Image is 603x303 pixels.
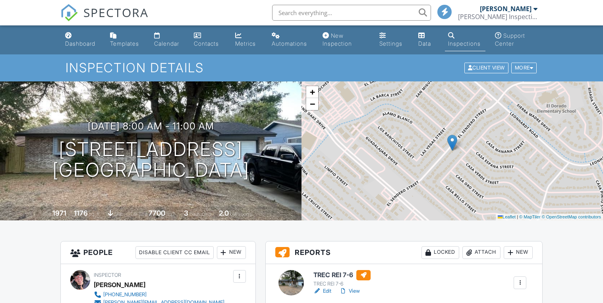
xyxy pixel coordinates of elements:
div: [PERSON_NAME] [480,5,531,13]
a: View [339,287,360,295]
span: | [517,214,518,219]
div: [PHONE_NUMBER] [103,291,147,298]
input: Search everything... [272,5,431,21]
div: Support Center [495,32,525,47]
h3: [DATE] 8:00 am - 11:00 am [88,121,214,131]
a: Support Center [492,29,541,51]
div: Calendar [154,40,179,47]
span: bathrooms [230,211,253,217]
div: 3 [184,209,188,217]
div: More [511,63,537,73]
a: TREC REI 7-6 TREC REI 7-6 [313,270,371,288]
div: New Inspection [323,32,352,47]
h1: [STREET_ADDRESS] [GEOGRAPHIC_DATA] [52,139,249,181]
div: 2.0 [219,209,229,217]
a: Leaflet [498,214,516,219]
a: Metrics [232,29,263,51]
a: Dashboard [62,29,100,51]
div: New [504,246,533,259]
div: Automations [272,40,307,47]
img: Marker [447,135,457,151]
span: − [310,99,315,109]
div: 1176 [74,209,88,217]
div: Templates [110,40,139,47]
img: The Best Home Inspection Software - Spectora [60,4,78,21]
div: Dashboard [65,40,95,47]
a: Inspections [445,29,485,51]
a: © MapTiler [519,214,541,219]
span: bedrooms [189,211,211,217]
a: Calendar [151,29,184,51]
div: Monsivais Inspections [458,13,537,21]
a: © OpenStreetMap contributors [542,214,601,219]
div: TREC REI 7-6 [313,281,371,287]
span: SPECTORA [83,4,149,21]
h3: People [61,241,255,264]
a: [PHONE_NUMBER] [94,291,224,299]
div: Metrics [235,40,256,47]
a: Templates [107,29,145,51]
div: 7700 [149,209,165,217]
a: Client View [464,64,510,70]
span: sq.ft. [166,211,176,217]
h6: TREC REI 7-6 [313,270,371,280]
div: New [217,246,246,259]
span: sq. ft. [89,211,100,217]
div: [PERSON_NAME] [94,279,145,291]
a: Zoom in [306,86,318,98]
a: SPECTORA [60,11,149,27]
span: Inspector [94,272,121,278]
a: Contacts [191,29,226,51]
span: slab [114,211,123,217]
a: New Inspection [319,29,370,51]
div: Disable Client CC Email [135,246,214,259]
div: 1971 [52,209,66,217]
div: Data [418,40,431,47]
a: Settings [376,29,409,51]
div: Inspections [448,40,481,47]
div: Client View [464,63,508,73]
h3: Reports [266,241,542,264]
span: + [310,87,315,97]
a: Zoom out [306,98,318,110]
a: Automations (Basic) [269,29,313,51]
div: Settings [379,40,402,47]
div: Attach [462,246,501,259]
span: Lot Size [131,211,147,217]
a: Data [415,29,439,51]
h1: Inspection Details [66,61,538,75]
a: Edit [313,287,331,295]
div: Contacts [194,40,219,47]
span: Built [43,211,51,217]
div: Locked [421,246,459,259]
